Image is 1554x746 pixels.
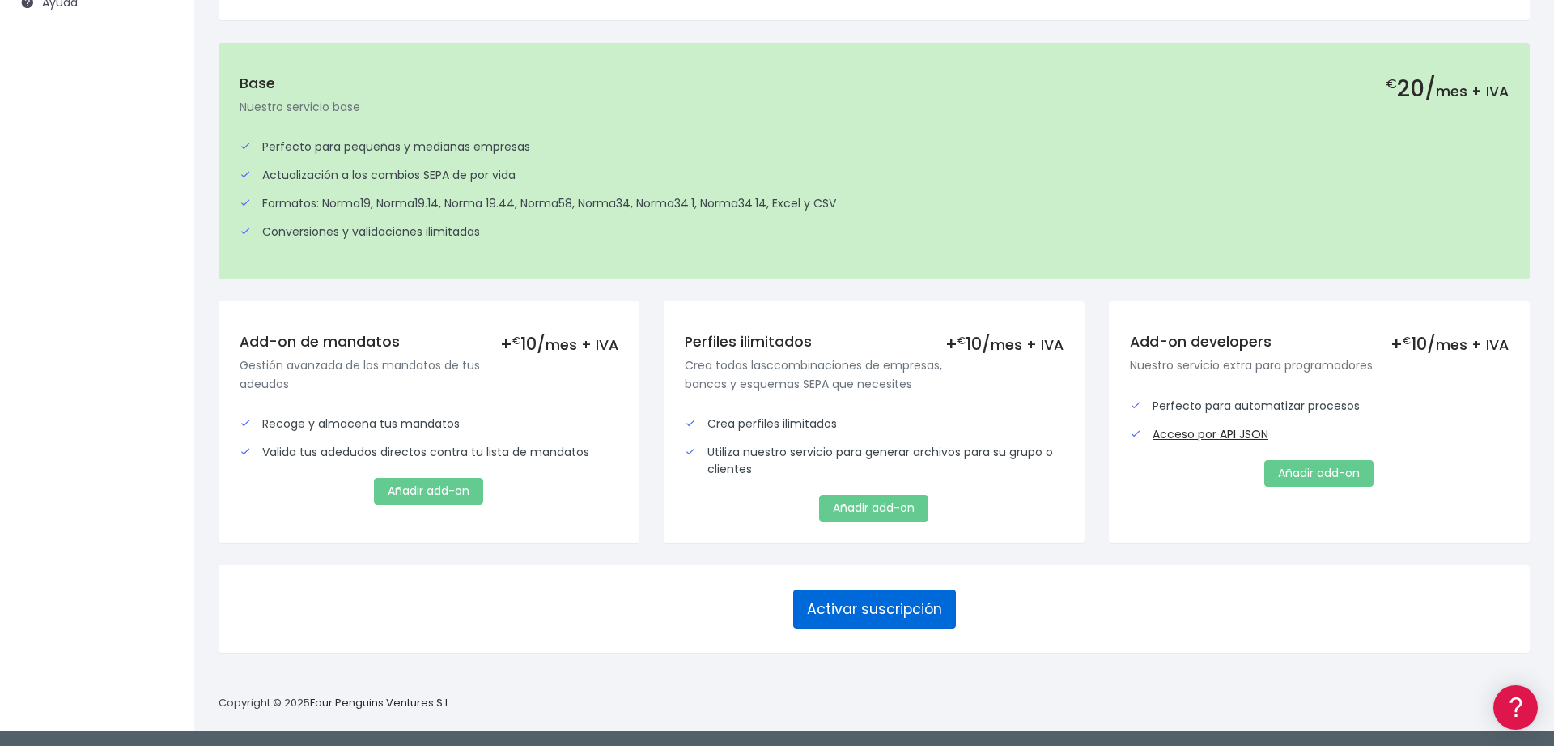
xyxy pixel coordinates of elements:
[240,195,1509,212] div: Formatos: Norma19, Norma19.14, Norma 19.44, Norma58, Norma34, Norma34.1, Norma34.14, Excel y CSV
[16,347,308,373] a: General
[16,230,308,255] a: Problemas habituales
[16,389,308,404] div: Programadores
[223,467,312,482] a: POWERED BY ENCHANT
[685,356,1064,393] p: Crea todas lasccombinaciones de empresas, bancos y esquemas SEPA que necesites
[240,416,618,433] div: Recoge y almacena tus mandatos
[991,335,1064,355] span: mes + IVA
[240,334,618,351] h5: Add-on de mandatos
[16,433,308,462] button: Contáctanos
[793,590,956,629] button: Activar suscripción
[945,334,1064,354] div: + 10/
[240,356,618,393] p: Gestión avanzada de los mandatos de tus adeudos
[1264,460,1374,487] a: Añadir add-on
[500,334,618,354] div: + 10/
[16,322,308,337] div: Facturación
[1391,334,1509,354] div: + 10/
[685,416,1064,433] div: Crea perfiles ilimitados
[16,113,308,128] div: Información general
[512,334,520,347] small: €
[1130,356,1509,374] p: Nuestro servicio extra para programadores
[240,167,1509,184] div: Actualización a los cambios SEPA de por vida
[1436,335,1509,355] span: mes + IVA
[546,335,618,355] span: mes + IVA
[1130,334,1509,351] h5: Add-on developers
[240,444,618,461] div: Valida tus adedudos directos contra tu lista de mandatos
[240,98,1509,116] p: Nuestro servicio base
[1153,426,1268,443] a: Acceso por API JSON
[685,444,1064,478] div: Utiliza nuestro servicio para generar archivos para su grupo o clientes
[374,478,483,505] a: Añadir add-on
[240,75,1509,92] h5: Base
[240,139,1509,156] div: Perfecto para pequeñas y medianas empresas
[1386,75,1509,103] h2: 20/
[240,224,1509,241] div: Conversiones y validaciones ilimitadas
[16,138,308,163] a: Información general
[16,414,308,439] a: API
[310,695,452,710] a: Four Penguins Ventures S.L.
[16,280,308,305] a: Perfiles de empresas
[16,255,308,280] a: Videotutoriales
[16,205,308,230] a: Formatos
[1403,334,1411,347] small: €
[219,695,454,712] p: Copyright © 2025 .
[1130,398,1509,415] div: Perfecto para automatizar procesos
[957,334,966,347] small: €
[16,179,308,194] div: Convertir ficheros
[1436,82,1509,101] span: mes + IVA
[1386,74,1397,93] small: €
[685,334,1064,351] h5: Perfiles ilimitados
[819,495,928,522] a: Añadir add-on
